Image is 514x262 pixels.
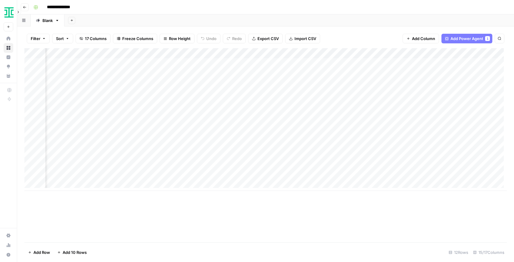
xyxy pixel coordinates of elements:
button: Add Power Agent1 [441,34,492,43]
a: Settings [4,231,13,240]
a: Opportunities [4,62,13,71]
button: Sort [52,34,73,43]
div: 12 Rows [446,248,471,257]
button: Redo [223,34,246,43]
button: Add Row [24,248,54,257]
button: Workspace: Ironclad [4,5,13,20]
a: Browse [4,43,13,53]
span: Add Power Agent [450,36,483,42]
button: Add 10 Rows [54,248,90,257]
button: Undo [197,34,220,43]
a: Insights [4,52,13,62]
span: 17 Columns [85,36,107,42]
span: Undo [206,36,217,42]
span: Row Height [169,36,191,42]
span: Add 10 Rows [63,249,87,255]
span: Filter [31,36,40,42]
a: Usage [4,240,13,250]
button: Row Height [160,34,195,43]
span: Sort [56,36,64,42]
span: Freeze Columns [122,36,153,42]
span: Import CSV [294,36,316,42]
span: Add Column [412,36,435,42]
button: Export CSV [248,34,283,43]
a: Your Data [4,71,13,81]
button: Filter [27,34,50,43]
button: Add Column [403,34,439,43]
button: Freeze Columns [113,34,157,43]
span: 1 [487,36,488,41]
img: Ironclad Logo [4,7,14,18]
button: Import CSV [285,34,320,43]
button: 17 Columns [76,34,111,43]
div: 15/17 Columns [471,248,507,257]
a: Home [4,34,13,43]
span: Add Row [33,249,50,255]
span: Export CSV [257,36,279,42]
button: Help + Support [4,250,13,260]
div: 1 [485,36,490,41]
a: Blank [31,14,64,27]
span: Redo [232,36,242,42]
div: Blank [42,17,53,23]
